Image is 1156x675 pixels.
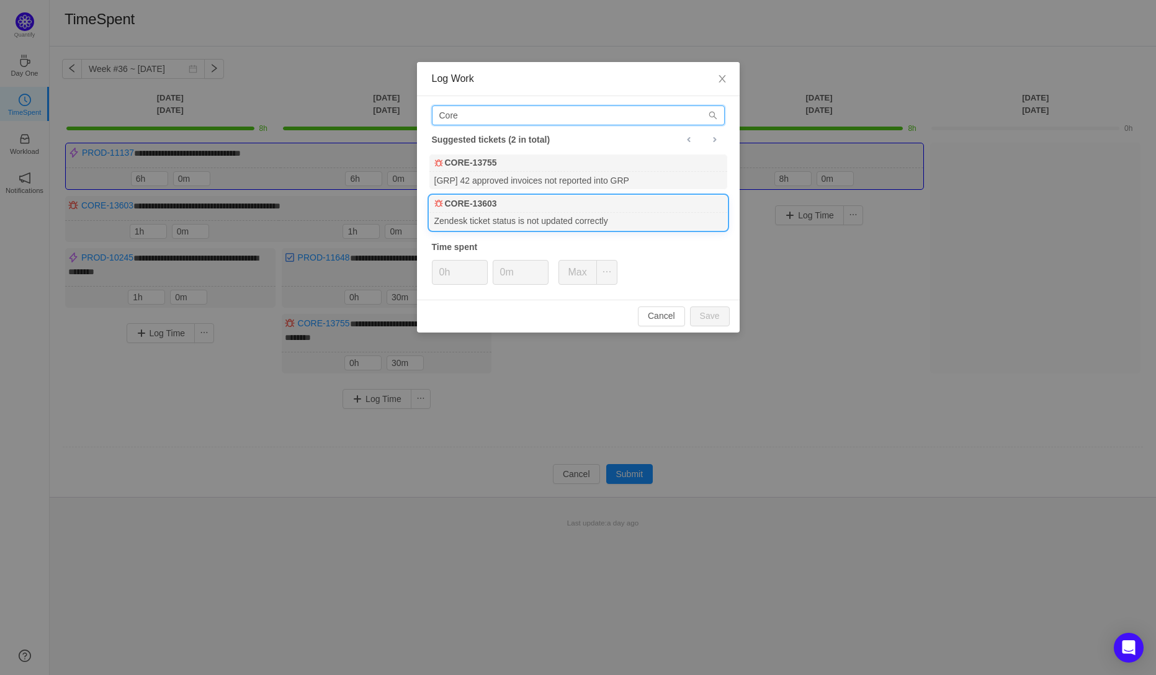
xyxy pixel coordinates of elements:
[429,213,727,230] div: Zendesk ticket status is not updated correctly
[434,199,443,208] img: 10303
[1114,633,1144,663] div: Open Intercom Messenger
[434,159,443,168] img: 10303
[638,306,685,326] button: Cancel
[429,172,727,189] div: [GRP] 42 approved invoices not reported into GRP
[690,306,730,326] button: Save
[445,156,497,169] b: CORE-13755
[705,62,740,97] button: Close
[432,241,725,254] div: Time spent
[558,260,597,285] button: Max
[432,72,725,86] div: Log Work
[717,74,727,84] i: icon: close
[445,197,497,210] b: CORE-13603
[432,132,725,148] div: Suggested tickets (2 in total)
[432,105,725,125] input: Search
[709,111,717,120] i: icon: search
[596,260,617,285] button: icon: ellipsis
